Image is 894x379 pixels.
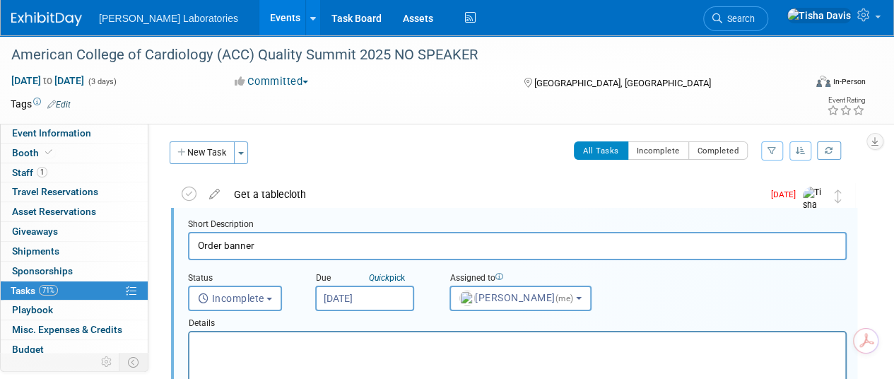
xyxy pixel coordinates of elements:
[188,286,282,311] button: Incomplete
[188,232,847,260] input: Name of task or a short description
[1,281,148,301] a: Tasks71%
[188,218,847,232] div: Short Description
[703,6,768,31] a: Search
[47,100,71,110] a: Edit
[39,285,58,296] span: 71%
[1,144,148,163] a: Booth
[1,340,148,359] a: Budget
[449,272,599,286] div: Assigned to
[119,353,148,371] td: Toggle Event Tabs
[315,286,414,311] input: Due Date
[1,242,148,261] a: Shipments
[1,301,148,320] a: Playbook
[741,74,866,95] div: Event Format
[787,8,852,23] img: Tisha Davis
[827,97,865,104] div: Event Rating
[369,273,389,283] i: Quick
[6,42,793,68] div: American College of Cardiology (ACC) Quality Summit 2025 NO SPEAKER
[816,76,830,87] img: Format-Inperson.png
[11,285,58,296] span: Tasks
[12,127,91,139] span: Event Information
[188,311,847,331] div: Details
[555,293,574,303] span: (me)
[87,77,117,86] span: (3 days)
[11,97,71,111] td: Tags
[688,141,748,160] button: Completed
[833,76,866,87] div: In-Person
[1,320,148,339] a: Misc. Expenses & Credits
[12,186,98,197] span: Travel Reservations
[1,182,148,202] a: Travel Reservations
[574,141,628,160] button: All Tasks
[366,272,408,284] a: Quickpick
[628,141,689,160] button: Incomplete
[11,12,82,26] img: ExhibitDay
[12,206,96,217] span: Asset Reservations
[1,262,148,281] a: Sponsorships
[12,344,44,355] span: Budget
[459,292,576,303] span: [PERSON_NAME]
[534,78,710,88] span: [GEOGRAPHIC_DATA], [GEOGRAPHIC_DATA]
[1,222,148,241] a: Giveaways
[170,141,235,164] button: New Task
[817,141,841,160] a: Refresh
[45,148,52,156] i: Booth reservation complete
[99,13,238,24] span: [PERSON_NAME] Laboratories
[771,189,803,199] span: [DATE]
[449,286,592,311] button: [PERSON_NAME](me)
[1,163,148,182] a: Staff1
[12,167,47,178] span: Staff
[835,189,842,203] i: Move task
[188,272,294,286] div: Status
[227,182,763,206] div: Get a tablecloth
[12,226,58,237] span: Giveaways
[95,353,119,371] td: Personalize Event Tab Strip
[315,272,428,286] div: Due
[202,188,227,201] a: edit
[722,13,755,24] span: Search
[37,167,47,177] span: 1
[1,202,148,221] a: Asset Reservations
[230,74,314,89] button: Committed
[12,147,55,158] span: Booth
[198,293,264,304] span: Incomplete
[12,324,122,335] span: Misc. Expenses & Credits
[12,265,73,276] span: Sponsorships
[12,245,59,257] span: Shipments
[803,187,824,224] img: Tisha Davis
[41,75,54,86] span: to
[11,74,85,87] span: [DATE] [DATE]
[12,304,53,315] span: Playbook
[1,124,148,143] a: Event Information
